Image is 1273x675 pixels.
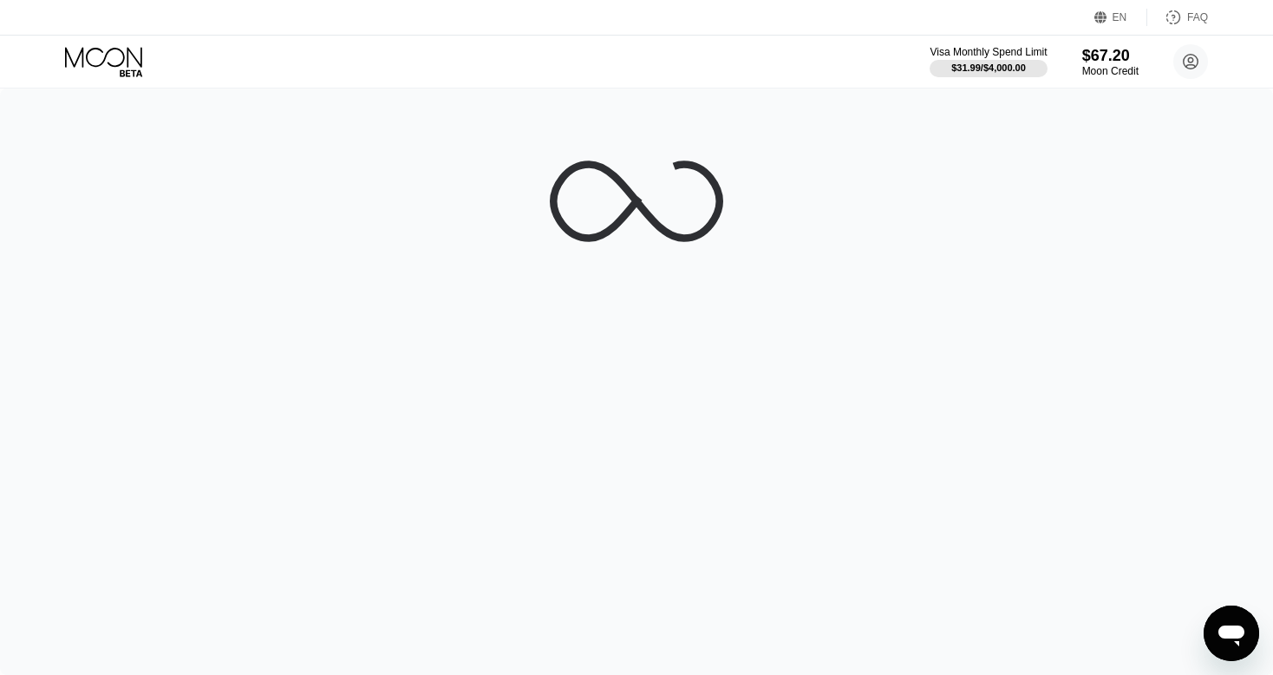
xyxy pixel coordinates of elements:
div: $31.99 / $4,000.00 [951,62,1026,73]
div: Visa Monthly Spend Limit$31.99/$4,000.00 [930,46,1047,77]
div: $67.20 [1082,47,1139,65]
div: EN [1094,9,1147,26]
div: Visa Monthly Spend Limit [930,46,1047,58]
iframe: Button to launch messaging window [1204,606,1259,661]
div: Moon Credit [1082,65,1139,77]
div: FAQ [1147,9,1208,26]
div: $67.20Moon Credit [1082,47,1139,77]
div: FAQ [1187,11,1208,23]
div: EN [1113,11,1127,23]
